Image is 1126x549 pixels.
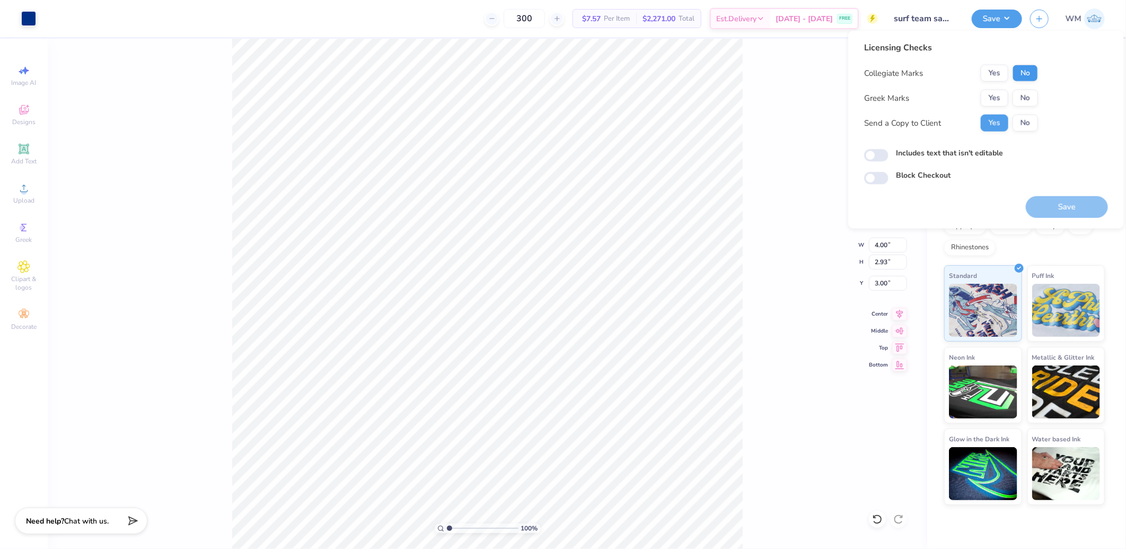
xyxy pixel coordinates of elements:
span: Designs [12,118,36,126]
span: Add Text [11,157,37,165]
div: Greek Marks [864,92,909,104]
button: No [1013,65,1038,82]
span: Greek [16,236,32,244]
span: Top [869,344,888,352]
span: Neon Ink [949,352,975,363]
button: Save [972,10,1022,28]
img: Water based Ink [1032,447,1101,500]
span: Bottom [869,361,888,369]
span: Clipart & logos [5,275,42,292]
button: No [1013,90,1038,107]
span: Chat with us. [64,516,109,526]
div: Rhinestones [944,240,996,256]
img: Standard [949,284,1017,337]
img: Wilfredo Manabat [1084,8,1105,29]
span: Total [679,13,694,24]
span: 100 % [521,524,538,533]
input: – – [504,9,545,28]
button: Yes [981,90,1008,107]
button: Yes [981,65,1008,82]
span: Standard [949,270,977,281]
span: Puff Ink [1032,270,1054,281]
span: Per Item [604,13,630,24]
strong: Need help? [26,516,64,526]
span: $7.57 [579,13,601,24]
div: Collegiate Marks [864,67,923,80]
button: Yes [981,115,1008,132]
button: No [1013,115,1038,132]
img: Puff Ink [1032,284,1101,337]
img: Neon Ink [949,365,1017,419]
span: Metallic & Glitter Ink [1032,352,1095,363]
span: FREE [839,15,850,22]
span: Decorate [11,323,37,331]
img: Metallic & Glitter Ink [1032,365,1101,419]
span: Est. Delivery [716,13,756,24]
label: Block Checkout [896,170,951,181]
span: [DATE] - [DATE] [776,13,833,24]
div: Send a Copy to Client [864,117,941,129]
span: Upload [13,196,34,205]
span: Glow in the Dark Ink [949,433,1009,445]
span: Water based Ink [1032,433,1081,445]
label: Includes text that isn't editable [896,147,1003,159]
a: WM [1066,8,1105,29]
div: Licensing Checks [864,41,1038,54]
img: Glow in the Dark Ink [949,447,1017,500]
input: Untitled Design [886,8,964,29]
span: $2,271.00 [643,13,675,24]
span: Middle [869,327,888,335]
span: Image AI [12,79,37,87]
span: WM [1066,13,1081,25]
span: Center [869,310,888,318]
